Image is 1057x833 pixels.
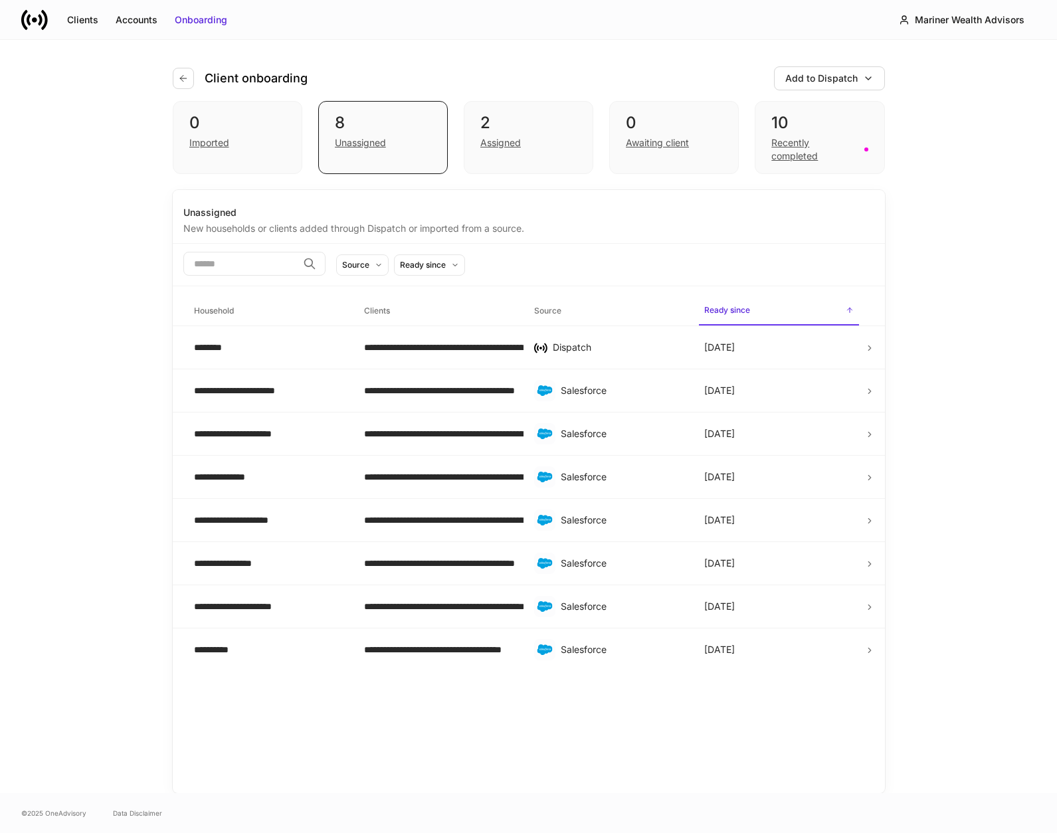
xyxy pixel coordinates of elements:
span: Household [189,298,348,325]
h6: Ready since [704,304,750,316]
div: 8 [335,112,431,134]
div: Source [342,258,369,271]
div: Unassigned [183,206,874,219]
button: Onboarding [166,9,236,31]
h6: Household [194,304,234,317]
button: Mariner Wealth Advisors [888,8,1036,32]
div: Clients [67,13,98,27]
div: Salesforce [561,513,683,527]
p: [DATE] [704,427,735,440]
div: Awaiting client [626,136,689,149]
div: Salesforce [561,427,683,440]
div: Accounts [116,13,157,27]
div: Dispatch [553,341,683,354]
div: Unassigned [335,136,386,149]
div: Ready since [400,258,446,271]
div: 0 [626,112,722,134]
button: Clients [58,9,107,31]
div: 10Recently completed [755,101,884,174]
p: [DATE] [704,600,735,613]
div: Salesforce [561,470,683,484]
a: Data Disclaimer [113,808,162,818]
div: 0 [189,112,286,134]
button: Add to Dispatch [774,66,885,90]
h6: Source [534,304,561,317]
div: Salesforce [561,643,683,656]
h6: Clients [364,304,390,317]
p: [DATE] [704,557,735,570]
p: [DATE] [704,384,735,397]
div: Imported [189,136,229,149]
div: 2 [480,112,577,134]
div: 8Unassigned [318,101,448,174]
div: Salesforce [561,384,683,397]
button: Source [336,254,389,276]
div: Salesforce [561,600,683,613]
p: [DATE] [704,341,735,354]
p: [DATE] [704,513,735,527]
span: Ready since [699,297,858,325]
div: Assigned [480,136,521,149]
div: Salesforce [561,557,683,570]
div: 0Awaiting client [609,101,739,174]
div: New households or clients added through Dispatch or imported from a source. [183,219,874,235]
div: Mariner Wealth Advisors [915,13,1024,27]
span: © 2025 OneAdvisory [21,808,86,818]
p: [DATE] [704,643,735,656]
h4: Client onboarding [205,70,308,86]
div: 2Assigned [464,101,593,174]
div: 10 [771,112,868,134]
span: Clients [359,298,518,325]
div: Recently completed [771,136,856,163]
div: Onboarding [175,13,227,27]
div: Add to Dispatch [785,72,858,85]
button: Accounts [107,9,166,31]
button: Ready since [394,254,465,276]
div: 0Imported [173,101,302,174]
p: [DATE] [704,470,735,484]
span: Source [529,298,688,325]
